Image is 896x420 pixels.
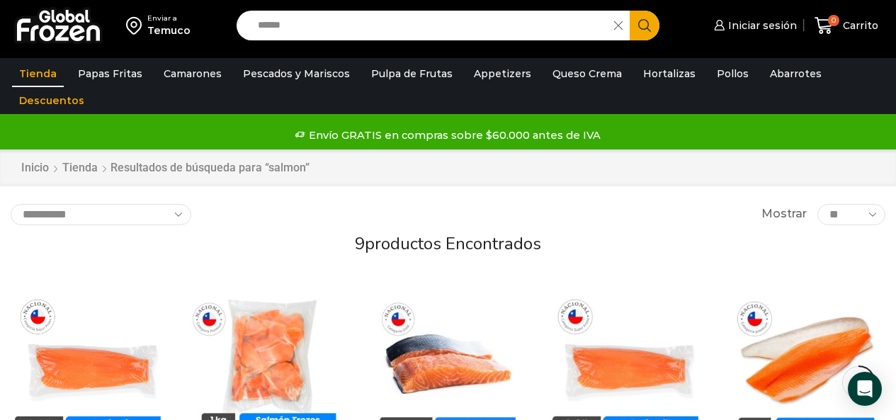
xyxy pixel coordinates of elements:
select: Pedido de la tienda [11,204,191,225]
a: 0 Carrito [811,9,882,42]
span: productos encontrados [365,232,541,255]
a: Appetizers [467,60,538,87]
div: Open Intercom Messenger [848,372,882,406]
a: Inicio [21,160,50,176]
a: Tienda [12,60,64,87]
a: Iniciar sesión [710,11,797,40]
a: Camarones [157,60,229,87]
button: Search button [630,11,659,40]
span: 9 [355,232,365,255]
a: Pescados y Mariscos [236,60,357,87]
span: 0 [828,15,839,26]
a: Pollos [710,60,756,87]
a: Pulpa de Frutas [364,60,460,87]
a: Tienda [62,160,98,176]
a: Hortalizas [636,60,703,87]
nav: Breadcrumb [21,160,310,176]
div: Enviar a [147,13,191,23]
h1: Resultados de búsqueda para “salmon” [110,161,310,174]
a: Abarrotes [763,60,829,87]
a: Queso Crema [545,60,629,87]
span: Carrito [839,18,878,33]
span: Mostrar [761,206,807,222]
span: Iniciar sesión [725,18,797,33]
img: address-field-icon.svg [126,13,147,38]
a: Descuentos [12,87,91,114]
a: Papas Fritas [71,60,149,87]
div: Temuco [147,23,191,38]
